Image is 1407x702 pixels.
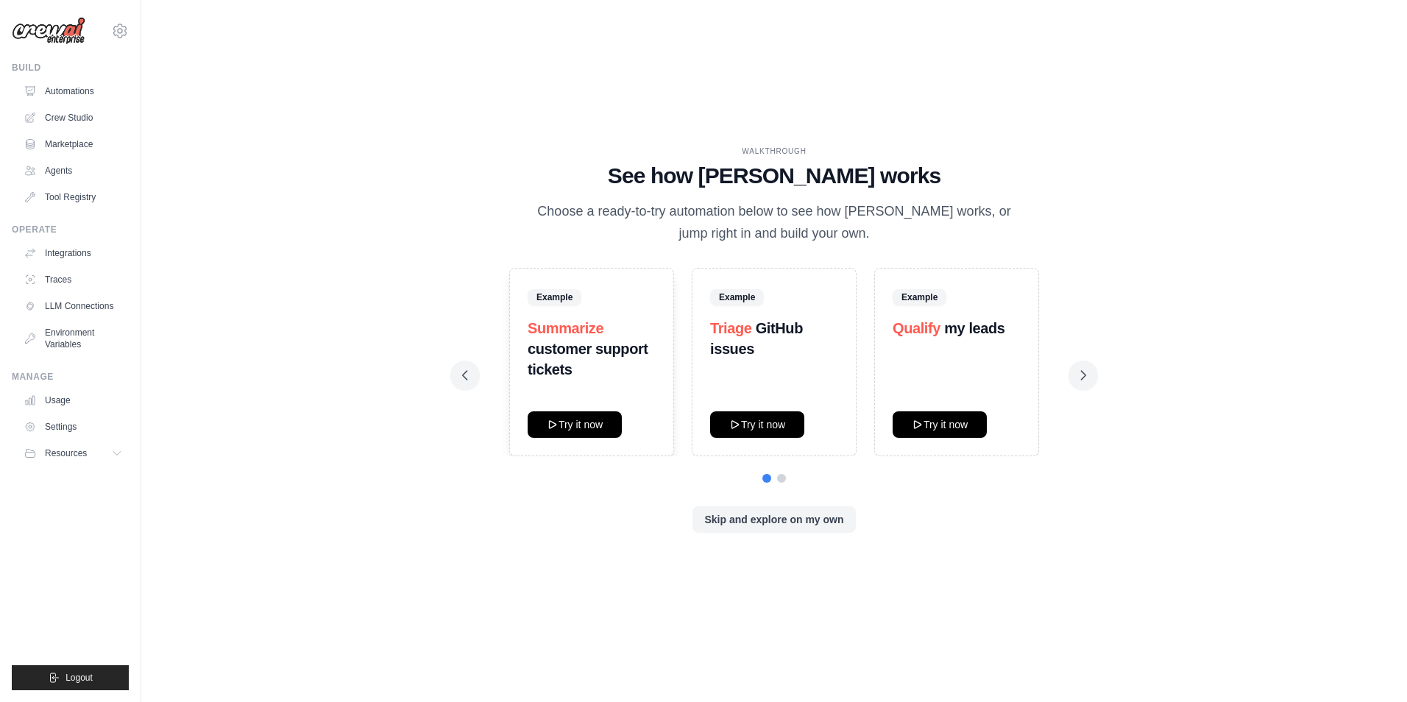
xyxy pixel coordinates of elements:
div: WALKTHROUGH [462,146,1086,157]
a: Settings [18,415,129,439]
div: Operate [12,224,129,235]
p: Choose a ready-to-try automation below to see how [PERSON_NAME] works, or jump right in and build... [527,201,1021,244]
button: Try it now [528,411,622,438]
button: Skip and explore on my own [692,506,855,533]
a: Agents [18,159,129,182]
span: Qualify [893,320,940,336]
strong: GitHub issues [710,320,803,357]
a: Marketplace [18,132,129,156]
a: LLM Connections [18,294,129,318]
span: Example [710,289,764,305]
strong: my leads [944,320,1004,336]
button: Try it now [893,411,987,438]
a: Environment Variables [18,321,129,356]
strong: customer support tickets [528,341,648,377]
a: Tool Registry [18,185,129,209]
span: Logout [65,672,93,684]
div: Manage [12,371,129,383]
button: Resources [18,442,129,465]
span: Example [893,289,946,305]
button: Logout [12,665,129,690]
img: Logo [12,17,85,45]
span: Resources [45,447,87,459]
a: Usage [18,389,129,412]
button: Try it now [710,411,804,438]
a: Traces [18,268,129,291]
span: Example [528,289,581,305]
span: Summarize [528,320,603,336]
h1: See how [PERSON_NAME] works [462,163,1086,189]
div: Build [12,62,129,74]
a: Automations [18,79,129,103]
a: Integrations [18,241,129,265]
a: Crew Studio [18,106,129,130]
span: Triage [710,320,752,336]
